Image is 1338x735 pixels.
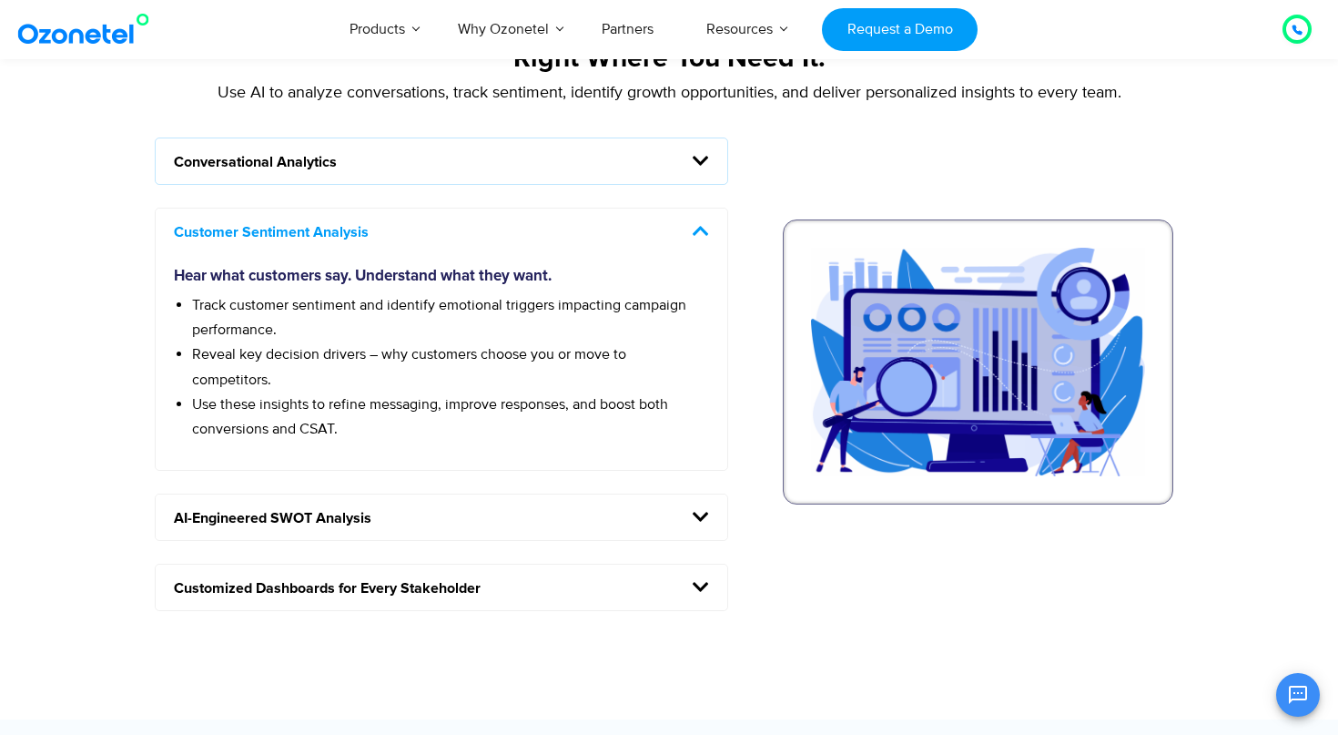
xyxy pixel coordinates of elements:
[146,81,1192,106] p: Use AI to analyze conversations, track sentiment, identify growth opportunities, and deliver pers...
[156,565,727,610] h5: Customized Dashboards for Every Stakeholder
[1276,673,1320,717] button: Open chat
[156,209,727,254] h5: Customer Sentiment Analysis
[174,225,369,240] a: Customer Sentiment Analysis
[174,581,481,596] a: Customized Dashboards for Every Stakeholder
[192,395,668,438] span: Use these insights to refine messaging, improve responses, and boost both conversions and CSAT.
[192,296,686,339] span: Track customer sentiment and identify emotional triggers impacting campaign performance.
[174,511,371,526] a: AI-Engineered SWOT Analysis
[156,495,727,540] h5: AI-Engineered SWOT Analysis
[174,155,337,169] a: Conversational Analytics
[822,8,978,51] a: Request a Demo
[174,269,552,284] strong: Hear what customers say. Understand what they want.
[156,138,727,184] h5: Conversational Analytics
[156,254,727,471] div: Customer Sentiment Analysis
[192,345,626,388] span: Reveal key decision drivers – why customers choose you or move to competitors.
